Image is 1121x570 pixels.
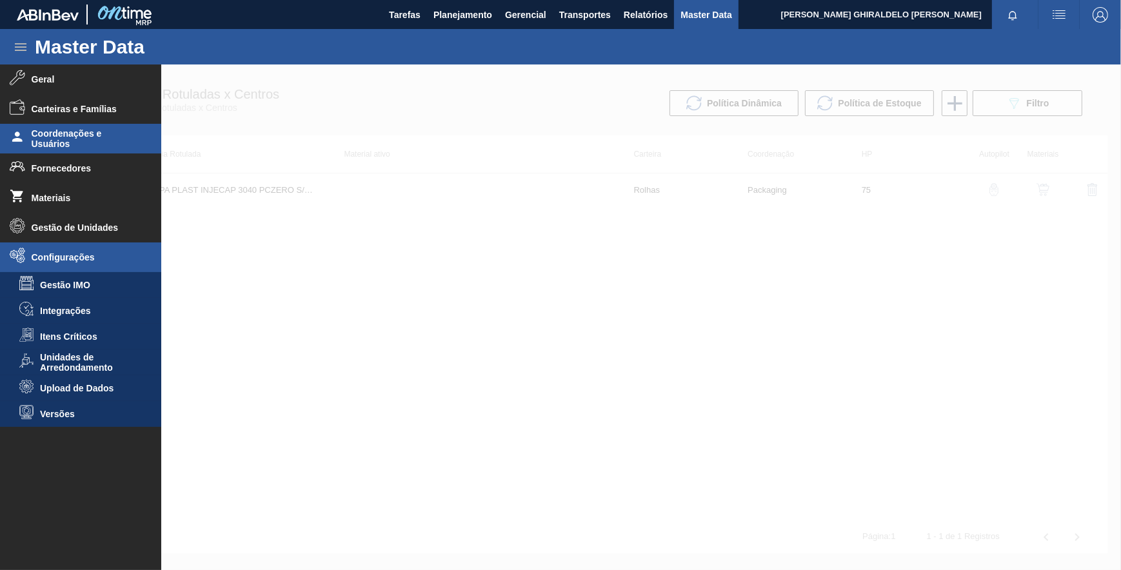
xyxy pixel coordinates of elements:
span: Transportes [559,7,611,23]
span: Geral [32,74,138,84]
span: Relatórios [624,7,668,23]
img: TNhmsLtSVTkK8tSr43FrP2fwEKptu5GPRR3wAAAABJRU5ErkJggg== [17,9,79,21]
span: Unidades de Arredondamento [40,352,139,373]
img: userActions [1051,7,1067,23]
button: Notificações [992,6,1033,24]
span: Gestão de Unidades [32,222,138,233]
span: Integrações [40,306,139,316]
h1: Master Data [35,39,264,54]
span: Materiais [32,193,138,203]
span: Itens Críticos [40,331,139,342]
span: Fornecedores [32,163,138,173]
span: Master Data [680,7,731,23]
span: Gestão IMO [40,280,139,290]
span: Tarefas [389,7,421,23]
span: Upload de Dados [40,383,139,393]
span: Versões [40,409,139,419]
span: Gerencial [505,7,546,23]
span: Carteiras e Famílias [32,104,138,114]
img: Logout [1093,7,1108,23]
span: Configurações [32,252,138,262]
span: Coordenações e Usuários [32,128,138,149]
span: Planejamento [433,7,492,23]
